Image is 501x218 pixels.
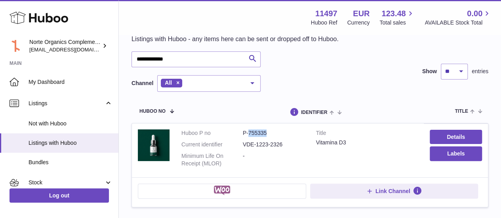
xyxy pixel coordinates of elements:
button: Labels [430,146,482,161]
strong: Title [316,129,418,139]
label: Channel [131,80,153,87]
span: 123.48 [381,8,406,19]
a: Details [430,130,482,144]
dt: Current identifier [181,141,243,148]
img: internalAdmin-11497@internal.huboo.com [10,40,21,52]
button: Link Channel [310,184,478,199]
dd: VDE-1223-2326 [243,141,304,148]
label: Show [422,68,437,75]
div: Norte Organics Complementos Alimenticios S.L. [29,38,101,53]
a: 0.00 AVAILABLE Stock Total [425,8,491,27]
span: Total sales [379,19,415,27]
div: Vitamina D3 [316,139,418,146]
span: title [455,109,468,114]
dt: Minimum Life On Receipt (MLOR) [181,152,243,167]
img: woocommerce-small.png [214,186,230,195]
div: Currency [347,19,370,27]
dd: - [243,152,304,167]
span: Link Channel [375,188,410,195]
span: Huboo no [139,109,166,114]
strong: 11497 [315,8,337,19]
span: Not with Huboo [29,120,112,127]
div: Huboo Ref [311,19,337,27]
span: AVAILABLE Stock Total [425,19,491,27]
strong: EUR [353,8,370,19]
span: 0.00 [467,8,482,19]
span: All [165,80,172,86]
dd: P-755335 [243,129,304,137]
span: Listings [29,100,104,107]
p: Listings with Huboo - any items here can be sent or dropped off to Huboo. [131,35,339,44]
span: Bundles [29,159,112,166]
span: identifier [301,110,328,115]
dt: Huboo P no [181,129,243,137]
a: Log out [10,188,109,203]
a: 123.48 Total sales [379,8,415,27]
span: [EMAIL_ADDRESS][DOMAIN_NAME] [29,46,116,53]
img: Vitamina D3 [138,129,170,161]
span: My Dashboard [29,78,112,86]
span: Stock [29,179,104,186]
span: Listings with Huboo [29,139,112,147]
span: entries [472,68,488,75]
